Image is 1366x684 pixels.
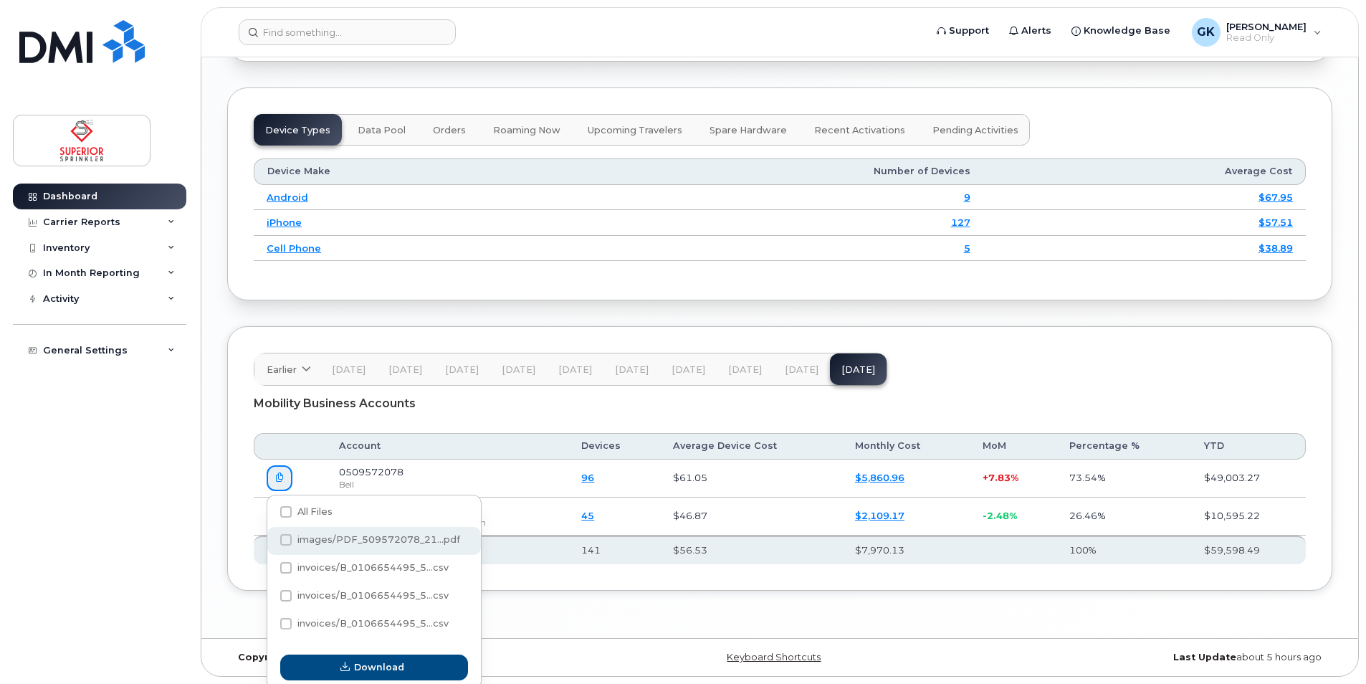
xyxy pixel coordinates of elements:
th: Average Cost [983,158,1306,184]
span: [PERSON_NAME] [1226,21,1307,32]
input: Find something... [239,19,456,45]
span: [DATE] [502,364,535,376]
span: Read Only [1226,32,1307,44]
span: 7.83% [988,472,1018,483]
td: $49,003.27 [1191,460,1306,498]
button: Download [280,655,468,680]
span: invoices/B_0106654495_5...csv [297,590,449,601]
span: Data Pool [358,125,406,136]
th: Average Device Cost [660,433,842,459]
td: 26.46% [1056,498,1191,536]
span: All Files [297,506,333,517]
a: Android [267,191,308,203]
a: Support [927,16,999,45]
strong: Last Update [1173,652,1236,662]
td: $10,595.22 [1191,498,1306,536]
span: Download [354,660,404,674]
span: Support [949,24,989,38]
a: Keyboard Shortcuts [727,652,821,662]
span: [DATE] [672,364,705,376]
th: Account [326,433,568,459]
th: $59,598.49 [1191,536,1306,564]
span: Bell [339,479,354,490]
a: $5,860.96 [855,472,904,483]
a: Knowledge Base [1061,16,1180,45]
span: invoices/B_0106654495_509572078_10082025_ACC.csv [280,565,449,576]
span: Recent Activations [814,125,905,136]
th: Monthly Cost [842,433,970,459]
td: 73.54% [1056,460,1191,498]
th: Device Make [254,158,562,184]
span: [DATE] [785,364,818,376]
a: $67.95 [1258,191,1293,203]
th: Percentage % [1056,433,1191,459]
span: invoices/B_0106654495_5...csv [297,618,449,629]
span: + [983,472,988,483]
span: -2.48% [983,510,1017,521]
a: Cell Phone [267,242,321,254]
div: Gayathri Kumar [1182,18,1332,47]
a: $2,109.17 [855,510,904,521]
th: Number of Devices [562,158,983,184]
td: $61.05 [660,460,842,498]
span: [DATE] [728,364,762,376]
a: Earlier [254,353,320,385]
span: [DATE] [615,364,649,376]
a: $38.89 [1258,242,1293,254]
th: YTD [1191,433,1306,459]
span: invoices/B_0106654495_509572078_10082025_MOB.csv [280,593,449,604]
a: 127 [951,217,970,228]
a: 45 [581,510,594,521]
span: Orders [433,125,466,136]
th: 100% [1056,536,1191,564]
span: images/PDF_509572078_214_0000000000.pdf [280,537,460,548]
span: Earlier [267,363,297,376]
th: 141 [568,536,660,564]
span: images/PDF_509572078_21...pdf [297,534,460,545]
td: $46.87 [660,498,842,536]
span: [DATE] [388,364,422,376]
span: Knowledge Base [1084,24,1170,38]
span: invoices/B_0106654495_509572078_10082025_DTL.csv [280,621,449,632]
span: invoices/B_0106654495_5...csv [297,562,449,573]
span: [DATE] [332,364,366,376]
span: Roaming Now [493,125,560,136]
div: about 5 hours ago [964,652,1332,663]
span: Pending Activities [932,125,1018,136]
a: $57.51 [1258,217,1293,228]
th: MoM [970,433,1056,459]
a: iPhone [267,217,302,228]
span: Alerts [1021,24,1051,38]
a: Alerts [999,16,1061,45]
span: Spare Hardware [710,125,787,136]
strong: Copyright [238,652,290,662]
a: 96 [581,472,594,483]
a: 9 [964,191,970,203]
th: $7,970.13 [842,536,970,564]
th: $56.53 [660,536,842,564]
span: GK [1197,24,1215,41]
th: Devices [568,433,660,459]
div: Mobility Business Accounts [254,386,1306,422]
a: 5 [964,242,970,254]
span: [DATE] [558,364,592,376]
span: Upcoming Travelers [588,125,682,136]
span: 0509572078 [339,466,403,478]
div: MyServe [DATE]–[DATE] [227,652,596,663]
span: [DATE] [445,364,479,376]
